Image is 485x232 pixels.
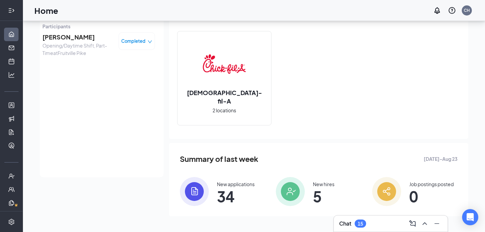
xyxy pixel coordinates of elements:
[339,220,351,227] h3: Chat
[180,153,258,165] span: Summary of last week
[372,177,401,206] img: icon
[419,218,430,229] button: ChevronUp
[409,190,454,202] span: 0
[42,32,113,42] span: [PERSON_NAME]
[421,220,429,228] svg: ChevronUp
[121,38,145,45] span: Completed
[433,6,441,14] svg: Notifications
[34,5,58,16] h1: Home
[42,42,113,57] span: Opening/Daytime Shift, Part-Time at Fruitville Pike
[407,218,418,229] button: ComposeMessage
[8,7,15,14] svg: Expand
[424,155,457,163] span: [DATE] - Aug 23
[276,177,305,206] img: icon
[177,88,271,105] h2: [DEMOGRAPHIC_DATA]-fil-A
[313,181,334,187] div: New hires
[217,181,255,187] div: New applications
[313,190,334,202] span: 5
[409,181,454,187] div: Job postings posted
[217,190,255,202] span: 34
[8,71,15,78] svg: Analysis
[148,39,152,44] span: down
[180,177,209,206] img: icon
[464,7,470,13] div: CH
[42,23,155,30] span: Participants
[8,219,15,225] svg: Settings
[358,221,363,227] div: 15
[213,107,236,114] span: 2 locations
[433,220,441,228] svg: Minimize
[462,209,478,225] div: Open Intercom Messenger
[409,220,417,228] svg: ComposeMessage
[8,173,15,179] svg: UserCheck
[448,6,456,14] svg: QuestionInfo
[203,42,246,86] img: Chick-fil-A
[431,218,442,229] button: Minimize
